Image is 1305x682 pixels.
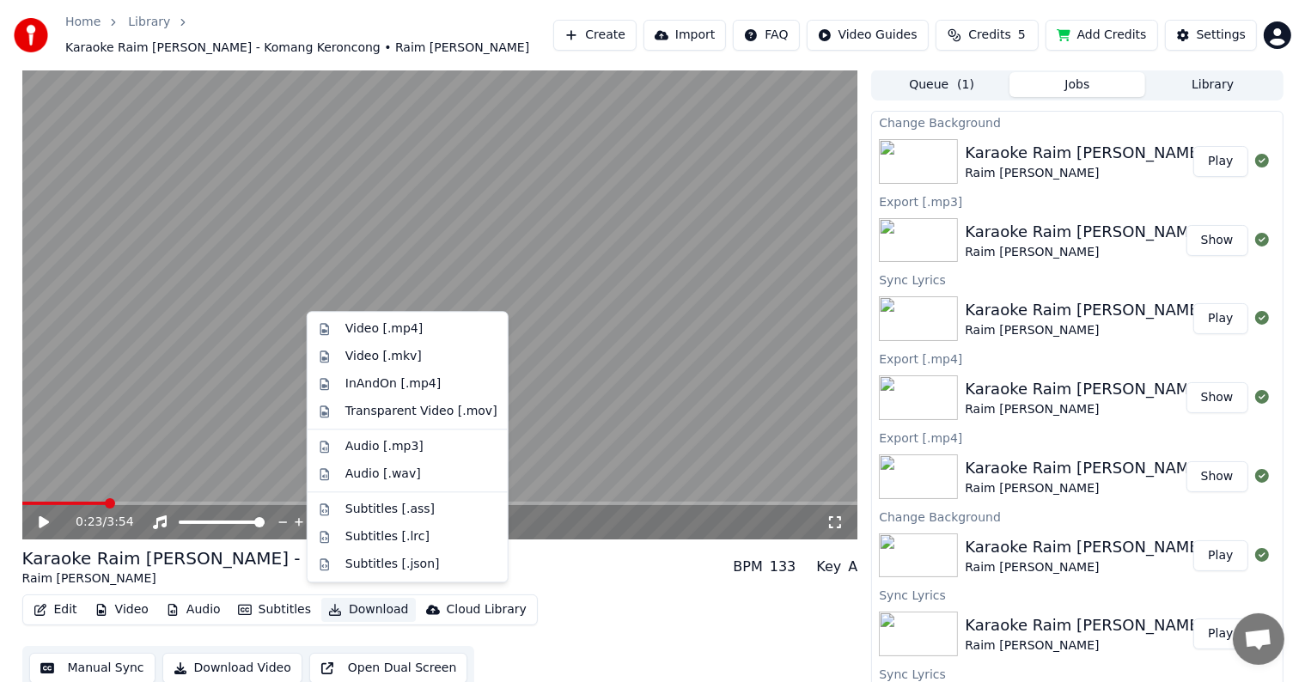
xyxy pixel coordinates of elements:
div: Transparent Video [.mov] [345,403,497,420]
img: youka [14,18,48,52]
button: Settings [1165,20,1257,51]
div: Sync Lyrics [872,269,1282,289]
div: Raim [PERSON_NAME] [22,570,473,588]
a: Open chat [1233,613,1284,665]
div: Video [.mp4] [345,320,423,338]
div: Audio [.wav] [345,466,421,483]
button: Create [553,20,637,51]
button: Subtitles [231,598,318,622]
div: Video [.mkv] [345,348,422,365]
div: Export [.mp4] [872,348,1282,368]
div: Karaoke Raim [PERSON_NAME] - Komang Keroncong [22,546,473,570]
div: Settings [1197,27,1246,44]
div: 133 [770,557,796,577]
button: Jobs [1009,72,1145,97]
button: Import [643,20,726,51]
div: Export [.mp3] [872,191,1282,211]
button: Audio [159,598,228,622]
button: Show [1186,225,1248,256]
div: Change Background [872,506,1282,527]
button: Show [1186,382,1248,413]
div: Key [816,557,841,577]
span: ( 1 ) [957,76,974,94]
div: / [76,514,117,531]
button: Download [321,598,416,622]
button: Show [1186,461,1248,492]
div: Change Background [872,112,1282,132]
button: Video [88,598,156,622]
button: Credits5 [936,20,1039,51]
div: Sync Lyrics [872,584,1282,605]
nav: breadcrumb [65,14,553,57]
div: InAndOn [.mp4] [345,375,442,393]
div: Cloud Library [447,601,527,618]
button: Play [1193,303,1247,334]
span: 3:54 [107,514,133,531]
span: Karaoke Raim [PERSON_NAME] - Komang Keroncong • Raim [PERSON_NAME] [65,40,529,57]
button: Queue [874,72,1009,97]
div: Subtitles [.lrc] [345,528,430,545]
span: 0:23 [76,514,102,531]
div: Subtitles [.ass] [345,501,435,518]
button: FAQ [733,20,799,51]
button: Play [1193,618,1247,649]
span: Credits [968,27,1010,44]
button: Edit [27,598,84,622]
div: BPM [733,557,762,577]
a: Home [65,14,101,31]
button: Play [1193,540,1247,571]
div: Export [.mp4] [872,427,1282,448]
button: Library [1145,72,1281,97]
button: Play [1193,146,1247,177]
button: Video Guides [807,20,929,51]
a: Library [128,14,170,31]
div: A [848,557,857,577]
button: Add Credits [1046,20,1158,51]
div: Audio [.mp3] [345,438,424,455]
div: Subtitles [.json] [345,556,440,573]
span: 5 [1018,27,1026,44]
